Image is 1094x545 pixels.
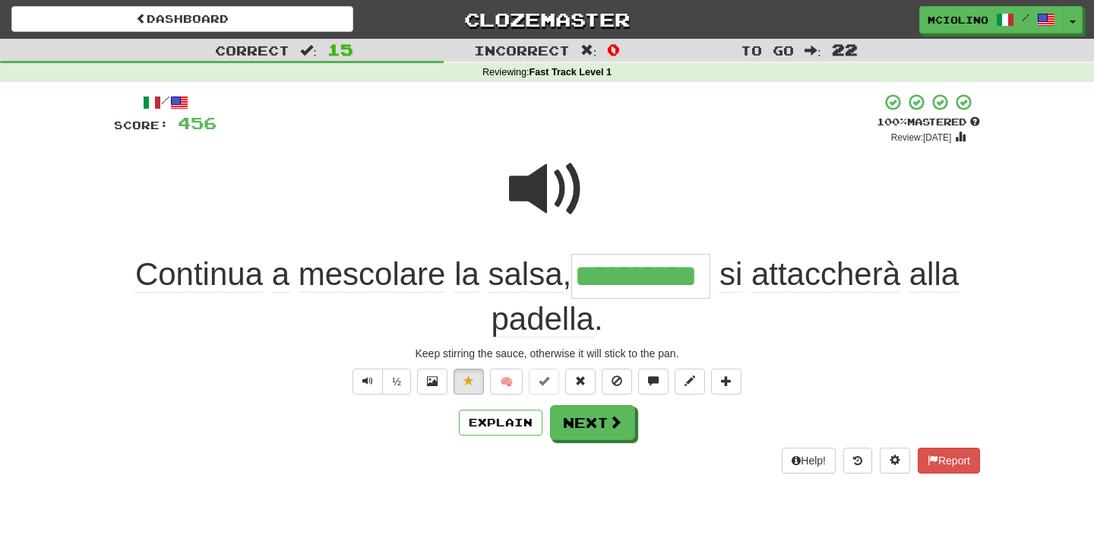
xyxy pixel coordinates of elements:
[607,40,620,59] span: 0
[1022,12,1029,23] span: /
[675,369,705,394] button: Edit sentence (alt+d)
[928,13,988,27] span: mciolino
[565,369,596,394] button: Reset to 0% Mastered (alt+r)
[877,116,980,129] div: Mastered
[459,410,542,436] button: Explain
[417,369,447,394] button: Show image (alt+x)
[376,6,718,33] a: Clozemaster
[454,369,484,394] button: Unfavorite sentence (alt+f)
[751,256,900,293] span: attaccherà
[489,256,563,293] span: salsa
[382,369,411,394] button: ½
[349,369,411,394] div: Text-to-speech controls
[580,44,597,57] span: :
[300,44,317,57] span: :
[529,369,559,394] button: Set this sentence to 100% Mastered (alt+m)
[550,405,635,440] button: Next
[327,40,353,59] span: 15
[11,6,353,32] a: Dashboard
[491,301,593,337] span: padella
[530,67,612,78] strong: Fast Track Level 1
[454,256,479,293] span: la
[272,256,289,293] span: a
[782,448,836,474] button: Help!
[805,44,821,57] span: :
[299,256,446,293] span: mescolare
[491,256,959,337] span: .
[877,116,907,128] span: 100 %
[114,119,169,131] span: Score:
[135,256,571,293] span: ,
[891,132,952,143] small: Review: [DATE]
[719,256,742,293] span: si
[919,6,1064,33] a: mciolino /
[843,448,872,474] button: Round history (alt+y)
[114,93,217,112] div: /
[178,113,217,132] span: 456
[909,256,959,293] span: alla
[353,369,383,394] button: Play sentence audio (ctl+space)
[602,369,632,394] button: Ignore sentence (alt+i)
[832,40,858,59] span: 22
[114,346,980,361] div: Keep stirring the sauce, otherwise it will stick to the pan.
[474,43,570,58] span: Incorrect
[215,43,289,58] span: Correct
[638,369,669,394] button: Discuss sentence (alt+u)
[711,369,741,394] button: Add to collection (alt+a)
[490,369,523,394] button: 🧠
[741,43,794,58] span: To go
[135,256,263,293] span: Continua
[918,448,980,474] button: Report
